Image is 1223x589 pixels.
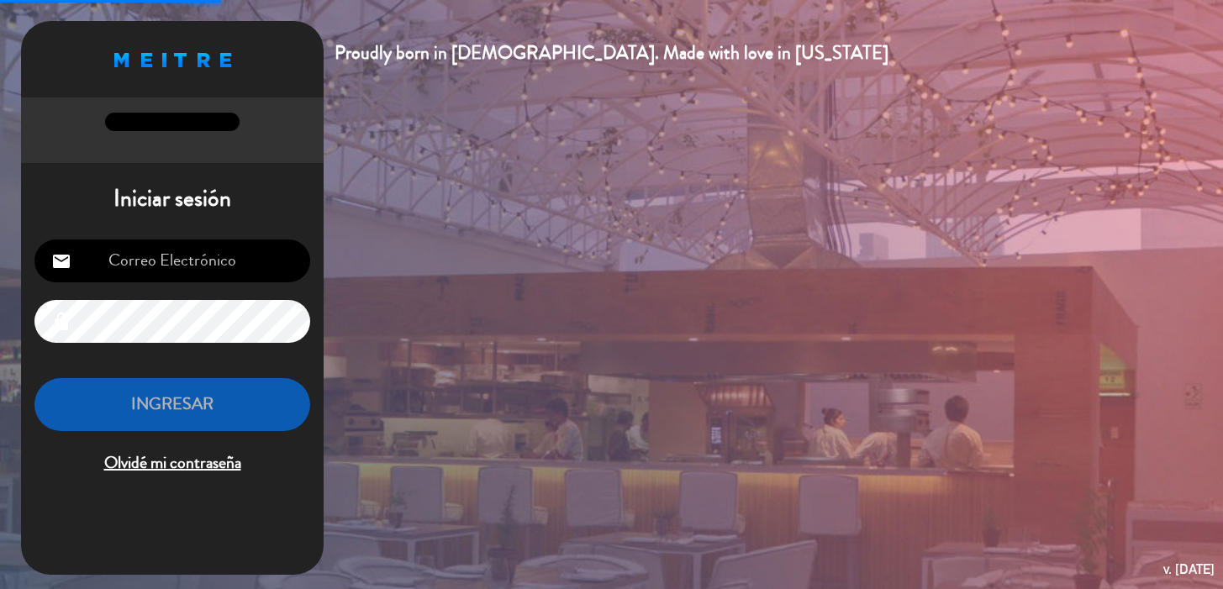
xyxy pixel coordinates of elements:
[1163,558,1215,581] div: v. [DATE]
[34,239,310,282] input: Correo Electrónico
[34,378,310,431] button: INGRESAR
[51,251,71,271] i: email
[34,450,310,477] span: Olvidé mi contraseña
[51,312,71,332] i: lock
[21,185,324,213] h1: Iniciar sesión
